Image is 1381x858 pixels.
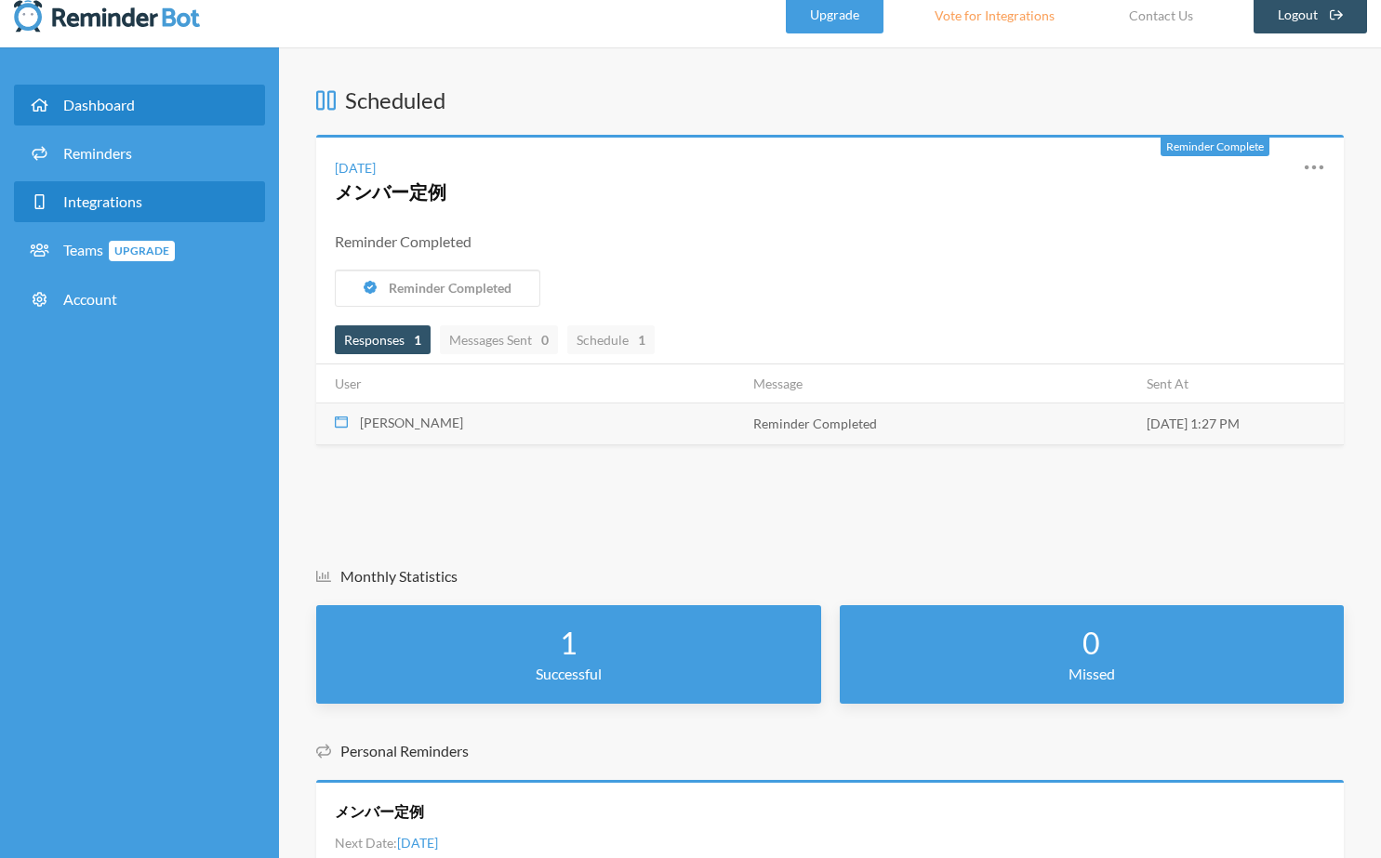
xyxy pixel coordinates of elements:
[316,566,1344,587] h5: Monthly Statistics
[14,133,265,174] a: Reminders
[14,279,265,320] a: Account
[742,403,1135,444] td: Reminder Completed
[335,833,438,852] li: Next Date:
[14,181,265,222] a: Integrations
[63,144,132,162] span: Reminders
[109,241,175,261] span: Upgrade
[335,158,376,178] div: [DATE]
[335,663,803,685] p: Successful
[858,663,1326,685] p: Missed
[440,325,558,354] a: Messages Sent0
[63,96,135,113] span: Dashboard
[316,85,1344,116] h3: Scheduled
[335,325,431,354] a: Responses1
[360,415,463,430] span: [PERSON_NAME]
[335,270,540,307] button: Reminder Completed
[1082,625,1100,661] strong: 0
[63,192,142,210] span: Integrations
[567,325,655,354] a: Schedule1
[541,330,549,350] strong: 0
[14,85,265,125] a: Dashboard
[449,332,549,348] span: Messages Sent
[560,625,578,661] strong: 1
[389,280,511,296] span: Reminder Completed
[577,332,645,348] span: Schedule
[397,835,438,851] span: [DATE]
[63,290,117,308] span: Account
[1166,139,1264,153] span: Reminder Complete
[316,364,742,403] th: User
[14,230,265,271] a: TeamsUpgrade
[1135,403,1344,444] td: [DATE] 1:27 PM
[335,231,1325,253] div: Reminder Completed
[63,241,175,258] span: Teams
[1135,364,1344,403] th: Sent At
[414,330,421,350] strong: 1
[335,801,424,822] a: メンバー定例
[742,364,1135,403] th: Message
[344,332,421,348] span: Responses
[638,330,645,350] strong: 1
[316,741,1344,761] h5: Personal Reminders
[335,180,446,203] a: メンバー定例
